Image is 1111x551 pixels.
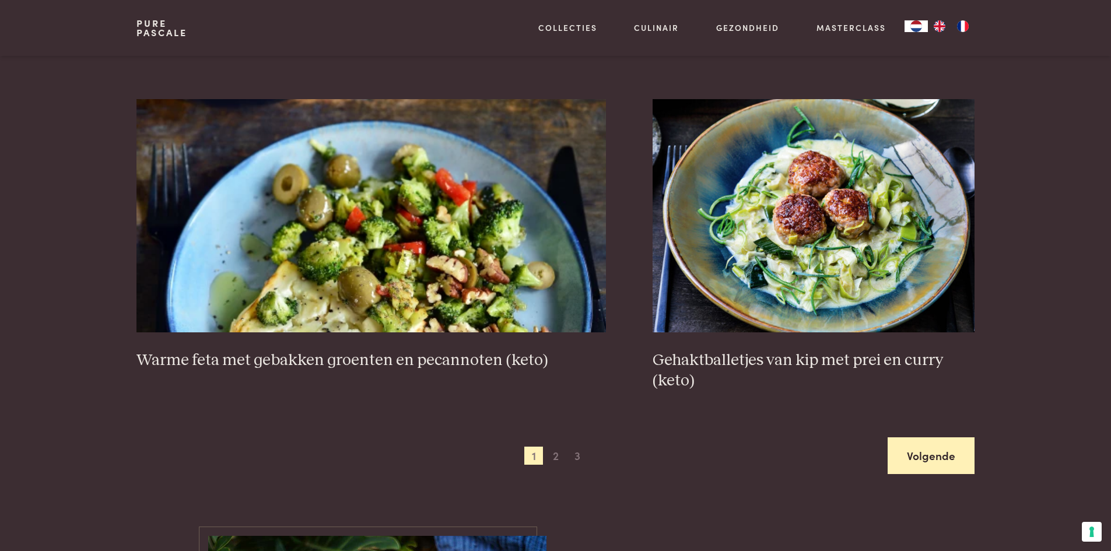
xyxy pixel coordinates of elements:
a: Masterclass [816,22,886,34]
a: Gezondheid [716,22,779,34]
span: 1 [524,447,543,465]
a: Volgende [888,437,975,474]
span: 3 [568,447,587,465]
a: FR [951,20,975,32]
a: Warme feta met gebakken groenten en pecannoten (keto) Warme feta met gebakken groenten en pecanno... [136,99,606,371]
button: Uw voorkeuren voor toestemming voor trackingtechnologieën [1082,522,1102,542]
img: Warme feta met gebakken groenten en pecannoten (keto) [136,99,606,332]
ul: Language list [928,20,975,32]
img: Gehaktballetjes van kip met prei en curry (keto) [653,99,975,332]
span: 2 [546,447,565,465]
h3: Warme feta met gebakken groenten en pecannoten (keto) [136,350,606,371]
h3: Gehaktballetjes van kip met prei en curry (keto) [653,350,975,391]
div: Language [905,20,928,32]
a: Culinair [634,22,679,34]
aside: Language selected: Nederlands [905,20,975,32]
a: EN [928,20,951,32]
a: NL [905,20,928,32]
a: Gehaktballetjes van kip met prei en curry (keto) Gehaktballetjes van kip met prei en curry (keto) [653,99,975,391]
a: Collecties [538,22,597,34]
a: PurePascale [136,19,187,37]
